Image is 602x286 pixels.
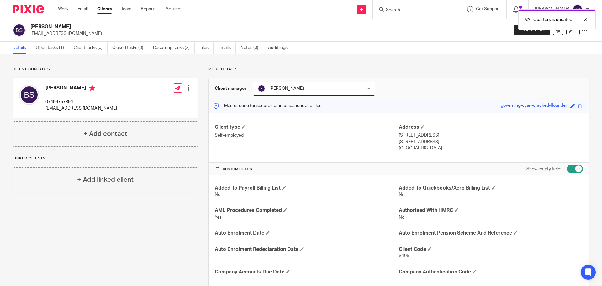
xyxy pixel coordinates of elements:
[208,67,589,72] p: More details
[215,269,399,275] h4: Company Accounts Due Date
[112,42,148,54] a: Closed tasks (0)
[218,42,236,54] a: Emails
[30,30,504,37] p: [EMAIL_ADDRESS][DOMAIN_NAME]
[45,85,117,93] h4: [PERSON_NAME]
[215,132,399,138] p: Self-employed
[153,42,195,54] a: Recurring tasks (2)
[215,185,399,192] h4: Added To Payroll Billing List
[77,6,88,12] a: Email
[13,24,26,37] img: svg%3E
[45,99,117,105] p: 07496757894
[215,124,399,131] h4: Client type
[399,139,583,145] p: [STREET_ADDRESS]
[399,145,583,151] p: [GEOGRAPHIC_DATA]
[399,269,583,275] h4: Company Authentication Code
[501,102,567,110] div: governing-cyan-cracked-flounder
[240,42,263,54] a: Notes (0)
[215,207,399,214] h4: AML Procedures Completed
[13,156,198,161] p: Linked clients
[213,103,321,109] p: Master code for secure communications and files
[215,85,246,92] h3: Client manager
[199,42,214,54] a: Files
[269,86,304,91] span: [PERSON_NAME]
[399,185,583,192] h4: Added To Quickbooks/Xero Billing List
[526,166,562,172] label: Show empty fields
[83,129,127,139] h4: + Add contact
[399,192,404,197] span: No
[215,246,399,253] h4: Auto Enrolment Redeclaration Date
[74,42,108,54] a: Client tasks (0)
[77,175,134,185] h4: + Add linked client
[525,17,572,23] p: VAT Quarters is updated
[399,254,409,258] span: S105
[13,67,198,72] p: Client contacts
[97,6,112,12] a: Clients
[399,132,583,138] p: [STREET_ADDRESS]
[141,6,156,12] a: Reports
[36,42,69,54] a: Open tasks (1)
[215,230,399,236] h4: Auto Enrolment Date
[573,4,583,14] img: svg%3E
[13,42,31,54] a: Details
[166,6,182,12] a: Settings
[45,105,117,111] p: [EMAIL_ADDRESS][DOMAIN_NAME]
[268,42,292,54] a: Audit logs
[30,24,409,30] h2: [PERSON_NAME]
[514,25,550,35] a: Create task
[258,85,265,92] img: svg%3E
[399,207,583,214] h4: Authorised With HMRC
[399,230,583,236] h4: Auto Enrolment Pension Scheme And Reference
[89,85,95,91] i: Primary
[399,124,583,131] h4: Address
[399,246,583,253] h4: Client Code
[215,192,220,197] span: No
[121,6,131,12] a: Team
[215,167,399,172] h4: CUSTOM FIELDS
[58,6,68,12] a: Work
[19,85,39,105] img: svg%3E
[399,215,404,219] span: No
[13,5,44,13] img: Pixie
[215,215,222,219] span: Yes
